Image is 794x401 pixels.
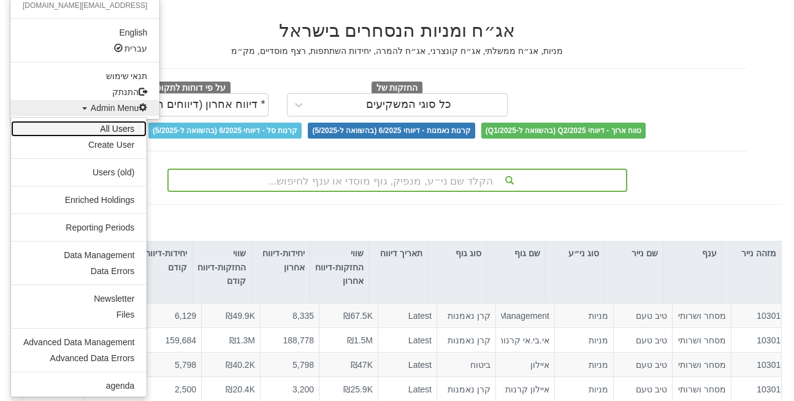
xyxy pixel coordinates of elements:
a: Data Errors [11,263,147,279]
a: Create User [11,137,147,153]
div: איילון [501,359,549,371]
a: All Users [11,121,147,137]
a: English [10,25,159,40]
span: על פי דוחות לתקופה [145,82,231,95]
span: ₪67.5K [343,311,373,321]
div: קרן נאמנות [442,383,491,395]
span: ₪47K [351,360,373,370]
span: ₪1.3M [229,335,255,345]
div: כל סוגי המשקיעים [366,99,451,111]
div: קרן נאמנות [442,334,491,346]
a: Enriched Holdings [11,192,147,208]
div: 2,500 [148,383,196,395]
div: 103010 [736,334,785,346]
a: Data Management [11,247,147,263]
span: ₪25.9K [343,384,373,394]
a: Newsletter [11,291,147,307]
span: החזקות של [372,82,423,95]
div: טיב טעם [619,383,667,395]
h5: מניות, אג״ח ממשלתי, אג״ח קונצרני, אג״ח להמרה, יחידות השתתפות, רצף מוסדיים, מק״מ [48,47,747,56]
div: מניות [560,310,608,322]
span: Admin Menu [91,103,148,113]
div: סוג ני״ע [546,242,604,265]
div: מסחר ושרותים [678,359,726,371]
div: מניות [560,334,608,346]
div: מניות [560,383,608,395]
a: תנאי שימוש [10,68,159,84]
div: אי.בי.אי קרנות [501,334,549,346]
a: עברית [10,40,159,56]
div: הקלד שם ני״ע, מנפיק, גוף מוסדי או ענף לחיפוש... [169,170,626,191]
div: מניות [560,359,608,371]
div: תאריך דיווח [369,242,427,279]
div: 3,200 [265,383,314,395]
div: 103010 [736,359,785,371]
p: שווי החזקות-דיווח קודם [197,246,246,288]
p: יחידות-דיווח קודם [139,246,187,274]
span: ₪49.9K [226,311,255,321]
div: שם גוף [487,242,545,265]
div: מסחר ושרותים [678,310,726,322]
a: Advanced Data Errors [11,350,147,366]
span: טווח ארוך - דיווחי Q2/2025 (בהשוואה ל-Q1/2025) [481,123,646,139]
div: 103010 [736,310,785,322]
div: טיב טעם [619,359,667,371]
span: קרנות נאמנות - דיווחי 6/2025 (בהשוואה ל-5/2025) [308,123,475,139]
div: מסחר ושרותים [678,334,726,346]
a: Admin Menu [10,100,159,116]
div: סוג גוף [428,242,486,265]
div: טיב טעם [619,334,667,346]
div: קרן נאמנות [442,310,491,322]
a: Advanced Data Management [11,334,147,350]
p: יחידות-דיווח אחרון [256,246,305,274]
span: ₪40.2K [226,360,255,370]
div: 8,335 [265,310,314,322]
div: 103010 [736,383,785,395]
div: טיב טעם [619,310,667,322]
span: ₪1.5M [347,335,373,345]
h2: אג״ח ומניות הנסחרים בישראל [48,20,747,40]
a: Reporting Periods [11,220,147,235]
a: Users (old) [11,164,147,180]
div: 5,798 [148,359,196,371]
div: ביטוח [442,359,491,371]
a: Files [11,307,147,323]
div: איילון קרנות [501,383,549,395]
ul: Admin Menu [10,117,147,397]
a: agenda [11,378,147,394]
div: 159,684 [148,334,196,346]
div: Latest [383,383,432,395]
div: Latest [383,334,432,346]
div: ענף [663,242,722,265]
div: שם נייר [605,242,663,265]
div: 6,129 [148,310,196,322]
span: ₪20.4K [226,384,255,394]
div: ISP Asset Management (הוסטינג איילון) [501,310,549,322]
span: קרנות סל - דיווחי 6/2025 (בהשוואה ל-5/2025) [148,123,302,139]
a: התנתק [10,84,159,100]
div: Latest [383,359,432,371]
div: 5,798 [265,359,314,371]
div: * דיווח אחרון (דיווחים חלקיים) [133,99,265,111]
div: מסחר ושרותים [678,383,726,395]
div: Latest [383,310,432,322]
div: מזהה נייר [722,242,781,279]
div: 188,778 [265,334,314,346]
p: שווי החזקות-דיווח אחרון [315,246,364,288]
